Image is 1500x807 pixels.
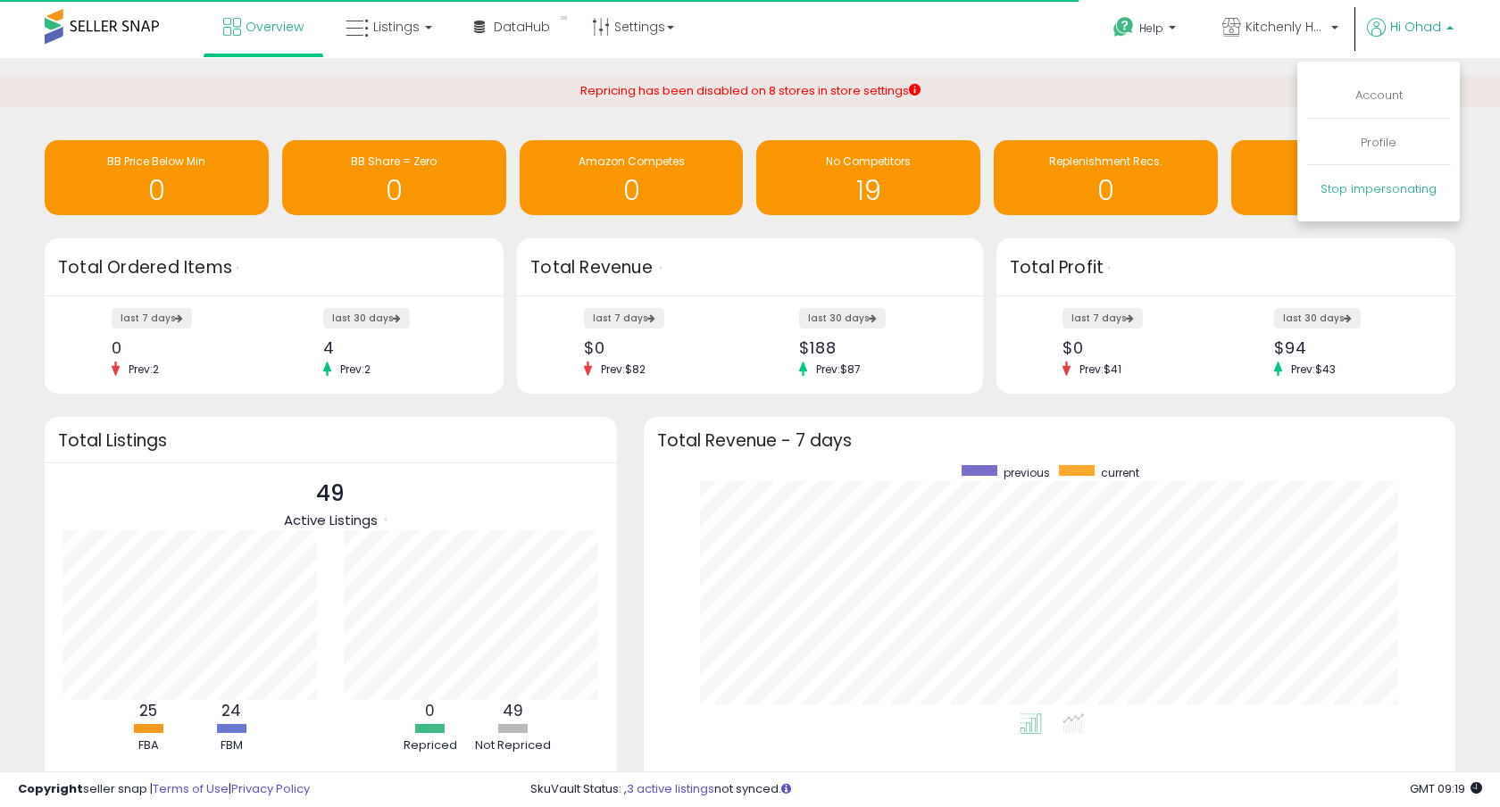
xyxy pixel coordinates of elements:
[139,700,157,721] b: 25
[1355,87,1403,104] a: Account
[530,781,1482,798] div: SkuVault Status: , not synced.
[1274,308,1361,329] label: last 30 days
[425,700,435,721] b: 0
[799,338,952,357] div: $188
[799,308,886,329] label: last 30 days
[1139,21,1163,36] span: Help
[1112,16,1135,38] i: Get Help
[291,176,497,205] h1: 0
[378,512,394,528] div: Tooltip anchor
[231,780,310,797] a: Privacy Policy
[246,18,304,36] span: Overview
[323,338,473,357] div: 4
[1390,18,1441,36] span: Hi Ohad
[1003,176,1209,205] h1: 0
[1101,465,1139,480] span: current
[373,18,420,36] span: Listings
[1231,140,1455,215] a: max too high 15
[765,176,971,205] h1: 19
[1274,338,1424,357] div: $94
[1010,255,1442,280] h3: Total Profit
[994,140,1218,215] a: Replenishment Recs. 0
[592,362,654,377] span: Prev: $82
[756,140,980,215] a: No Competitors 19
[191,737,271,754] div: FBM
[58,434,604,447] h3: Total Listings
[826,154,911,169] span: No Competitors
[282,140,506,215] a: BB Share = Zero 0
[1099,3,1194,58] a: Help
[781,783,791,795] i: Click here to read more about un-synced listings.
[390,737,471,754] div: Repriced
[1361,134,1396,151] a: Profile
[331,362,379,377] span: Prev: 2
[473,737,554,754] div: Not Repriced
[1282,362,1345,377] span: Prev: $43
[1321,180,1437,197] a: Stop impersonating
[657,434,1442,447] h3: Total Revenue - 7 days
[494,18,550,36] span: DataHub
[530,255,970,280] h3: Total Revenue
[54,176,260,205] h1: 0
[1367,18,1454,58] a: Hi Ohad
[1410,780,1482,797] span: 2025-08-17 09:19 GMT
[107,154,205,169] span: BB Price Below Min
[1062,338,1212,357] div: $0
[153,780,229,797] a: Terms of Use
[58,255,490,280] h3: Total Ordered Items
[520,140,744,215] a: Amazon Competes 0
[1049,154,1162,169] span: Replenishment Recs.
[323,308,410,329] label: last 30 days
[284,511,378,529] span: Active Listings
[108,737,188,754] div: FBA
[529,176,735,205] h1: 0
[229,260,246,276] div: Tooltip anchor
[807,362,870,377] span: Prev: $87
[627,780,714,797] a: 3 active listings
[284,477,378,511] p: 49
[1240,176,1446,205] h1: 15
[18,781,310,798] div: seller snap | |
[584,308,664,329] label: last 7 days
[1101,260,1117,276] div: Tooltip anchor
[548,9,579,27] div: Tooltip anchor
[1062,308,1143,329] label: last 7 days
[1004,465,1050,480] span: previous
[112,308,192,329] label: last 7 days
[45,140,269,215] a: BB Price Below Min 0
[653,260,669,276] div: Tooltip anchor
[351,154,437,169] span: BB Share = Zero
[579,154,685,169] span: Amazon Competes
[112,338,262,357] div: 0
[221,700,241,721] b: 24
[584,338,737,357] div: $0
[580,83,921,100] div: Repricing has been disabled on 8 stores in store settings
[1246,18,1326,36] span: Kitchenly Home
[1071,362,1130,377] span: Prev: $41
[18,780,83,797] strong: Copyright
[503,700,523,721] b: 49
[120,362,168,377] span: Prev: 2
